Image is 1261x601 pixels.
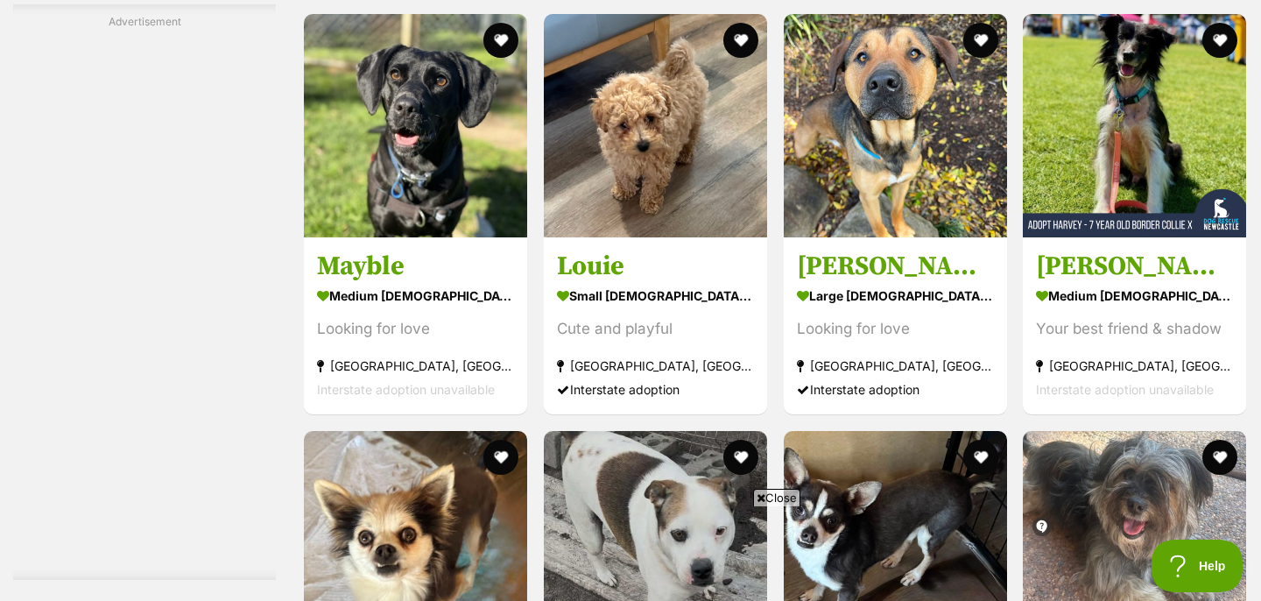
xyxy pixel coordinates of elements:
[483,23,518,58] button: favourite
[317,382,495,397] span: Interstate adoption unavailable
[723,440,758,475] button: favourite
[557,283,754,308] strong: small [DEMOGRAPHIC_DATA] Dog
[544,237,767,414] a: Louie small [DEMOGRAPHIC_DATA] Dog Cute and playful [GEOGRAPHIC_DATA], [GEOGRAPHIC_DATA] Intersta...
[1202,23,1237,58] button: favourite
[557,354,754,378] strong: [GEOGRAPHIC_DATA], [GEOGRAPHIC_DATA]
[1202,440,1237,475] button: favourite
[13,37,276,562] iframe: Advertisement
[723,23,758,58] button: favourite
[962,23,997,58] button: favourite
[784,237,1007,414] a: [PERSON_NAME] large [DEMOGRAPHIC_DATA] Dog Looking for love [GEOGRAPHIC_DATA], [GEOGRAPHIC_DATA] ...
[557,250,754,283] h3: Louie
[1036,382,1214,397] span: Interstate adoption unavailable
[317,283,514,308] strong: medium [DEMOGRAPHIC_DATA] Dog
[1036,283,1233,308] strong: medium [DEMOGRAPHIC_DATA] Dog
[1023,14,1246,237] img: Harvey - 7 Year Old Border Collie X Sheltie - Border Collie x Shetland Sheepdog
[317,317,514,341] div: Looking for love
[797,283,994,308] strong: large [DEMOGRAPHIC_DATA] Dog
[797,378,994,401] div: Interstate adoption
[1036,317,1233,341] div: Your best friend & shadow
[557,378,754,401] div: Interstate adoption
[1023,237,1246,414] a: [PERSON_NAME] - [DEMOGRAPHIC_DATA] Border Collie X Sheltie medium [DEMOGRAPHIC_DATA] Dog Your bes...
[13,4,276,580] div: Advertisement
[1152,540,1243,592] iframe: Help Scout Beacon - Open
[1034,519,1050,534] img: info.svg
[1036,354,1233,378] strong: [GEOGRAPHIC_DATA], [GEOGRAPHIC_DATA]
[483,440,518,475] button: favourite
[317,354,514,378] strong: [GEOGRAPHIC_DATA], [GEOGRAPHIC_DATA]
[753,489,800,506] span: Close
[304,14,527,237] img: Mayble - Australian Kelpie Dog
[962,440,997,475] button: favourite
[304,237,527,414] a: Mayble medium [DEMOGRAPHIC_DATA] Dog Looking for love [GEOGRAPHIC_DATA], [GEOGRAPHIC_DATA] Inters...
[544,14,767,237] img: Louie - Poodle (Miniature) x Maltese Dog
[797,354,994,378] strong: [GEOGRAPHIC_DATA], [GEOGRAPHIC_DATA]
[784,14,1007,237] img: Jake - Mixed breed Dog
[797,317,994,341] div: Looking for love
[317,250,514,283] h3: Mayble
[557,317,754,341] div: Cute and playful
[1036,250,1233,283] h3: [PERSON_NAME] - [DEMOGRAPHIC_DATA] Border Collie X Sheltie
[797,250,994,283] h3: [PERSON_NAME]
